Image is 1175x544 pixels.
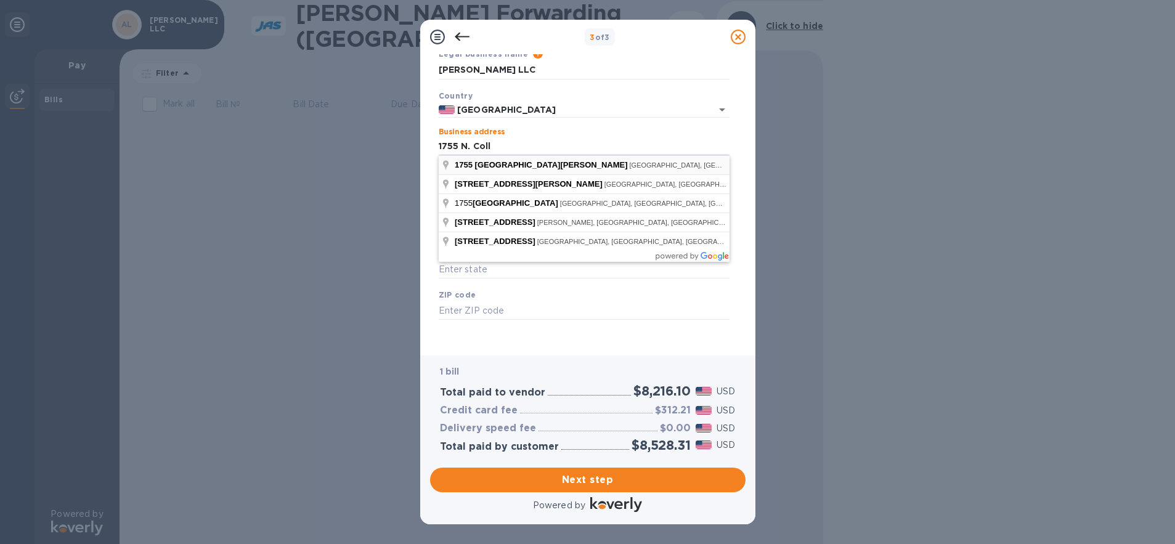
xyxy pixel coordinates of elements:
span: [STREET_ADDRESS] [455,217,535,227]
b: Legal business name [439,49,529,59]
label: Business address [439,129,505,136]
input: Enter address [439,137,730,156]
img: USD [696,387,712,396]
span: 1755 [455,198,560,208]
b: of 3 [590,33,610,42]
h3: Credit card fee [440,405,518,416]
p: USD [717,404,735,417]
span: Next step [440,473,736,487]
p: USD [717,422,735,435]
b: ZIP code [439,290,476,299]
span: 3 [590,33,595,42]
span: [GEOGRAPHIC_DATA][PERSON_NAME] [475,160,628,169]
span: [GEOGRAPHIC_DATA], [GEOGRAPHIC_DATA], [GEOGRAPHIC_DATA] [630,161,849,169]
span: [GEOGRAPHIC_DATA], [GEOGRAPHIC_DATA], [GEOGRAPHIC_DATA] [560,200,779,207]
p: USD [717,385,735,398]
span: [GEOGRAPHIC_DATA], [GEOGRAPHIC_DATA], [GEOGRAPHIC_DATA] [537,238,757,245]
h3: $0.00 [660,423,691,434]
input: Select country [455,102,694,118]
img: Logo [590,497,642,512]
h3: Total paid to vendor [440,387,545,399]
span: [STREET_ADDRESS] [455,237,535,246]
h3: $312.21 [655,405,691,416]
img: USD [696,406,712,415]
img: USD [696,424,712,432]
input: Enter state [439,261,730,279]
input: Enter ZIP code [439,301,730,320]
p: Powered by [533,499,585,512]
span: [PERSON_NAME], [GEOGRAPHIC_DATA], [GEOGRAPHIC_DATA] [537,219,742,226]
span: [GEOGRAPHIC_DATA] [473,198,558,208]
span: [STREET_ADDRESS][PERSON_NAME] [455,179,603,189]
button: Next step [430,468,746,492]
img: USD [696,440,712,449]
h3: Total paid by customer [440,441,559,453]
input: Enter legal business name [439,61,730,79]
h3: Delivery speed fee [440,423,536,434]
b: Country [439,91,473,100]
b: 1 bill [440,367,460,376]
p: USD [717,439,735,452]
img: US [439,105,455,114]
h2: $8,528.31 [632,437,690,453]
span: [GEOGRAPHIC_DATA], [GEOGRAPHIC_DATA], [GEOGRAPHIC_DATA] [604,181,824,188]
button: Open [714,101,731,118]
h2: $8,216.10 [633,383,690,399]
span: 1755 [455,160,473,169]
